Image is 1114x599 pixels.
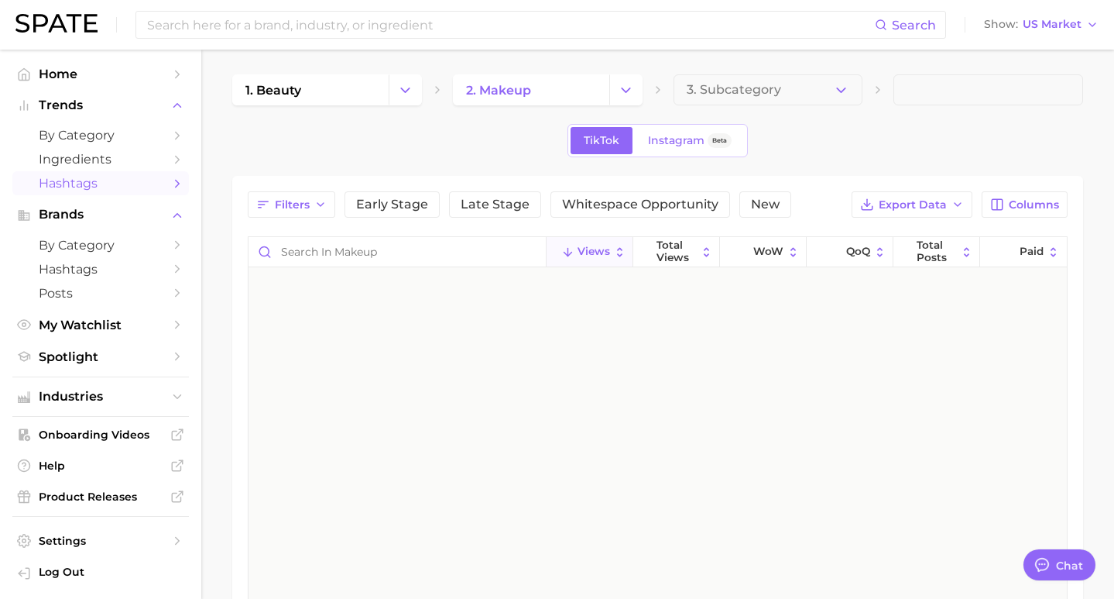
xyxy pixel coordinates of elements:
[633,237,720,267] button: Total Views
[245,83,301,98] span: 1. beauty
[39,176,163,191] span: Hashtags
[466,83,531,98] span: 2. makeup
[984,20,1018,29] span: Show
[12,62,189,86] a: Home
[893,237,980,267] button: Total Posts
[39,349,163,364] span: Spotlight
[39,390,163,404] span: Industries
[687,83,781,97] span: 3. Subcategory
[852,191,972,218] button: Export Data
[39,98,163,112] span: Trends
[12,94,189,117] button: Trends
[892,18,936,33] span: Search
[1023,20,1081,29] span: US Market
[12,171,189,195] a: Hashtags
[275,198,310,212] span: Filters
[453,74,609,105] a: 2. makeup
[980,237,1067,267] button: Paid
[1009,198,1059,212] span: Columns
[146,12,875,38] input: Search here for a brand, industry, or ingredient
[635,127,745,154] a: InstagramBeta
[39,262,163,277] span: Hashtags
[12,203,189,226] button: Brands
[39,286,163,301] span: Posts
[12,257,189,281] a: Hashtags
[12,454,189,477] a: Help
[461,198,530,211] span: Late Stage
[753,246,783,258] span: WoW
[751,198,780,211] span: New
[12,313,189,337] a: My Watchlist
[12,485,189,508] a: Product Releases
[980,15,1102,35] button: ShowUS Market
[571,127,632,154] a: TikTok
[39,534,163,548] span: Settings
[12,345,189,369] a: Spotlight
[648,134,704,147] span: Instagram
[12,423,189,446] a: Onboarding Videos
[12,281,189,305] a: Posts
[39,67,163,81] span: Home
[712,134,727,147] span: Beta
[982,191,1068,218] button: Columns
[39,428,163,442] span: Onboarding Videos
[389,74,422,105] button: Change Category
[879,198,947,212] span: Export Data
[846,246,870,258] span: QoQ
[39,565,177,579] span: Log Out
[562,198,718,211] span: Whitespace Opportunity
[39,459,163,473] span: Help
[39,208,163,222] span: Brands
[12,147,189,171] a: Ingredients
[578,246,610,258] span: Views
[807,237,893,267] button: QoQ
[547,237,633,267] button: Views
[1020,246,1044,258] span: Paid
[656,239,697,263] span: Total Views
[584,134,619,147] span: TikTok
[232,74,389,105] a: 1. beauty
[12,233,189,257] a: by Category
[609,74,643,105] button: Change Category
[12,385,189,408] button: Industries
[248,191,335,218] button: Filters
[39,238,163,253] span: by Category
[674,74,863,105] button: 3. Subcategory
[39,318,163,332] span: My Watchlist
[39,152,163,167] span: Ingredients
[39,128,163,143] span: by Category
[15,14,98,33] img: SPATE
[720,237,807,267] button: WoW
[917,239,957,263] span: Total Posts
[12,123,189,147] a: by Category
[12,529,189,553] a: Settings
[39,490,163,504] span: Product Releases
[12,560,189,587] a: Log out. Currently logged in with e-mail emilydy@benefitcosmetics.com.
[249,237,546,267] input: Search in makeup
[356,198,428,211] span: Early Stage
